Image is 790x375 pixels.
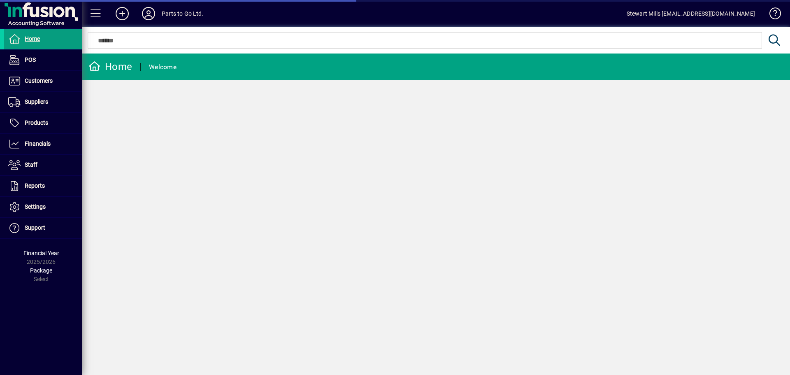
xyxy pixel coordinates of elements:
[25,203,46,210] span: Settings
[149,61,177,74] div: Welcome
[4,50,82,70] a: POS
[25,77,53,84] span: Customers
[25,182,45,189] span: Reports
[4,92,82,112] a: Suppliers
[763,2,780,28] a: Knowledge Base
[4,155,82,175] a: Staff
[23,250,59,256] span: Financial Year
[4,197,82,217] a: Settings
[25,119,48,126] span: Products
[88,60,132,73] div: Home
[25,56,36,63] span: POS
[25,161,37,168] span: Staff
[25,140,51,147] span: Financials
[25,98,48,105] span: Suppliers
[4,71,82,91] a: Customers
[162,7,204,20] div: Parts to Go Ltd.
[4,176,82,196] a: Reports
[25,224,45,231] span: Support
[25,35,40,42] span: Home
[135,6,162,21] button: Profile
[4,218,82,238] a: Support
[4,134,82,154] a: Financials
[4,113,82,133] a: Products
[30,267,52,274] span: Package
[109,6,135,21] button: Add
[627,7,755,20] div: Stewart Mills [EMAIL_ADDRESS][DOMAIN_NAME]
